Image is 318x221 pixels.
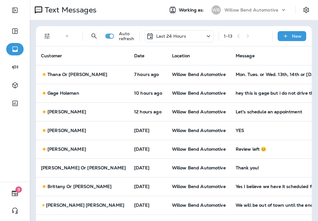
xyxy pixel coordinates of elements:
[88,30,100,42] button: Search Messages
[48,109,86,114] p: [PERSON_NAME]
[172,202,226,208] span: Willow Bend Automotive
[134,147,162,152] p: Oct 9, 2025 03:12 PM
[224,34,233,39] div: 1 - 13
[41,53,62,59] span: Customer
[48,72,107,77] p: Thana Or [PERSON_NAME]
[292,34,302,39] p: New
[156,34,186,39] p: Last 24 Hours
[134,53,145,59] span: Date
[41,30,53,42] button: Filters
[134,128,162,133] p: Oct 9, 2025 03:19 PM
[172,72,226,77] span: Willow Bend Automotive
[172,165,226,171] span: Willow Bend Automotive
[48,91,79,96] p: Gage Holeman
[134,91,162,96] p: Oct 11, 2025 02:42 PM
[48,147,86,152] p: [PERSON_NAME]
[301,4,312,16] button: Settings
[134,184,162,189] p: Oct 9, 2025 11:51 AM
[172,90,226,96] span: Willow Bend Automotive
[48,128,86,133] p: [PERSON_NAME]
[172,146,226,152] span: Willow Bend Automotive
[6,4,24,16] button: Expand Sidebar
[172,128,226,133] span: Willow Bend Automotive
[48,184,112,189] p: Brittany Or [PERSON_NAME]
[134,165,162,170] p: Oct 9, 2025 12:35 PM
[42,5,97,15] p: Text Messages
[134,203,162,208] p: Oct 9, 2025 11:27 AM
[41,165,126,170] p: [PERSON_NAME] Or [PERSON_NAME]
[236,53,255,59] span: Message
[134,109,162,114] p: Oct 11, 2025 12:49 PM
[225,7,278,12] p: Willow Bend Automotive
[6,187,24,200] button: 9
[172,109,226,115] span: Willow Bend Automotive
[134,72,162,77] p: Oct 11, 2025 05:44 PM
[179,7,205,13] span: Working as:
[211,5,221,15] div: WB
[172,184,226,189] span: Willow Bend Automotive
[172,53,190,59] span: Location
[46,203,124,208] p: [PERSON_NAME] [PERSON_NAME]
[119,31,134,41] p: Auto refresh
[16,186,22,193] span: 9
